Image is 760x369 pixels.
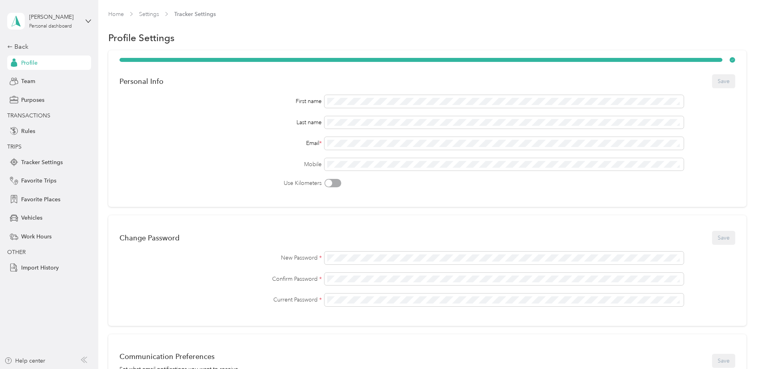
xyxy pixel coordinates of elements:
label: New Password [119,254,322,262]
div: [PERSON_NAME] [29,13,79,21]
div: Change Password [119,234,179,242]
button: Help center [4,357,45,365]
div: Personal dashboard [29,24,72,29]
h1: Profile Settings [108,34,175,42]
span: OTHER [7,249,26,256]
span: Work Hours [21,232,52,241]
div: First name [119,97,322,105]
span: Tracker Settings [174,10,216,18]
span: Team [21,77,35,85]
span: TRIPS [7,143,22,150]
span: Import History [21,264,59,272]
span: Rules [21,127,35,135]
div: Communication Preferences [119,352,240,361]
div: Back [7,42,87,52]
label: Confirm Password [119,275,322,283]
label: Mobile [119,160,322,169]
span: Vehicles [21,214,42,222]
iframe: Everlance-gr Chat Button Frame [715,324,760,369]
span: Purposes [21,96,44,104]
div: Last name [119,118,322,127]
label: Use Kilometers [119,179,322,187]
a: Settings [139,11,159,18]
div: Email [119,139,322,147]
label: Current Password [119,296,322,304]
span: Favorite Trips [21,177,56,185]
span: TRANSACTIONS [7,112,50,119]
a: Home [108,11,124,18]
div: Personal Info [119,77,163,85]
span: Favorite Places [21,195,60,204]
span: Profile [21,59,38,67]
span: Tracker Settings [21,158,63,167]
